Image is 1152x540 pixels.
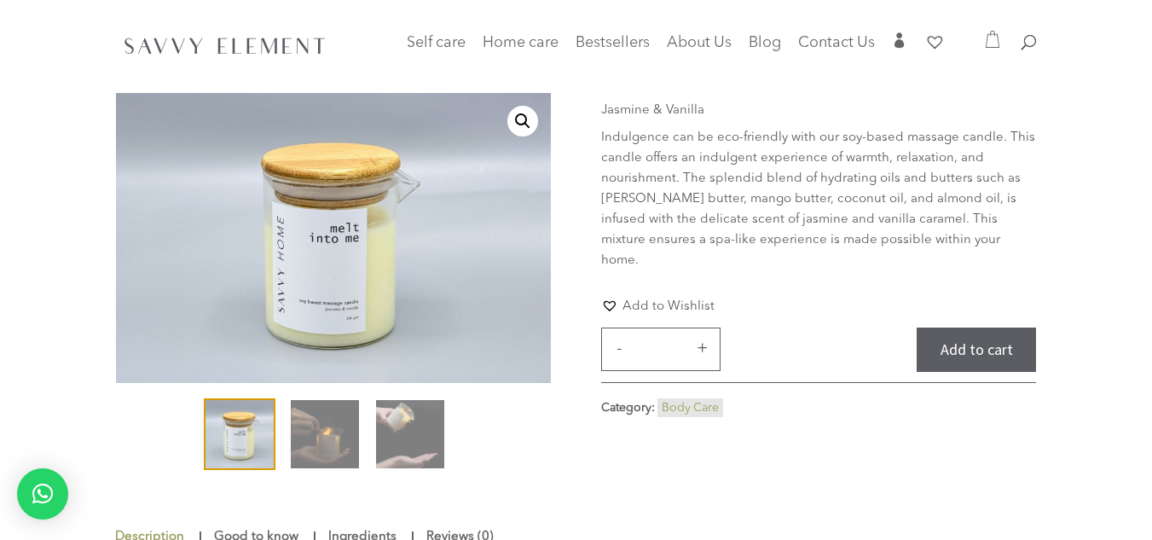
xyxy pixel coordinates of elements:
[662,402,719,414] a: Body Care
[667,35,732,50] span: About Us
[798,37,875,61] a: Contact Us
[634,328,686,371] input: Product quantity
[576,35,650,50] span: Bestsellers
[116,93,551,384] img: Massage Candle
[892,32,907,48] span: 
[917,328,1036,373] button: Add to cart
[892,32,907,61] a: 
[407,37,466,71] a: Self care
[483,37,559,71] a: Home care
[622,300,715,313] span: Add to Wishlist
[689,338,715,358] button: +
[601,402,655,414] span: Category:
[606,338,632,358] button: -
[507,106,538,136] a: View full-screen image gallery
[601,128,1036,271] p: Indulgence can be eco-friendly with our soy-based massage candle. This candle offers an indulgent...
[576,37,650,61] a: Bestsellers
[376,400,444,468] img: Massage Candle - Image 3
[749,37,781,61] a: Blog
[119,32,331,59] img: SavvyElement
[407,35,466,50] span: Self care
[483,35,559,50] span: Home care
[667,37,732,61] a: About Us
[749,35,781,50] span: Blog
[601,297,715,315] a: Add to Wishlist
[601,101,1036,128] p: Jasmine & Vanilla
[291,400,359,468] img: Massage Candle - Image 2
[206,400,274,468] img: Massage Candle
[798,35,875,50] span: Contact Us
